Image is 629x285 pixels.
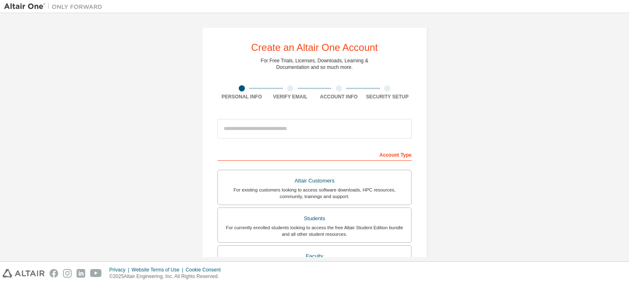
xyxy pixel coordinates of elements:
div: Cookie Consent [186,267,225,273]
div: Altair Customers [223,175,406,187]
div: Faculty [223,251,406,262]
div: Website Terms of Use [131,267,186,273]
div: Verify Email [266,93,315,100]
img: instagram.svg [63,269,72,278]
div: Account Info [314,93,363,100]
div: Security Setup [363,93,412,100]
div: For currently enrolled students looking to access the free Altair Student Edition bundle and all ... [223,224,406,237]
img: linkedin.svg [77,269,85,278]
div: Create an Altair One Account [251,43,378,52]
p: © 2025 Altair Engineering, Inc. All Rights Reserved. [109,273,226,280]
div: Personal Info [217,93,266,100]
img: youtube.svg [90,269,102,278]
div: For existing customers looking to access software downloads, HPC resources, community, trainings ... [223,187,406,200]
div: Account Type [217,148,412,161]
div: For Free Trials, Licenses, Downloads, Learning & Documentation and so much more. [261,57,369,71]
div: Privacy [109,267,131,273]
img: altair_logo.svg [2,269,45,278]
img: Altair One [4,2,106,11]
div: Students [223,213,406,224]
img: facebook.svg [50,269,58,278]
